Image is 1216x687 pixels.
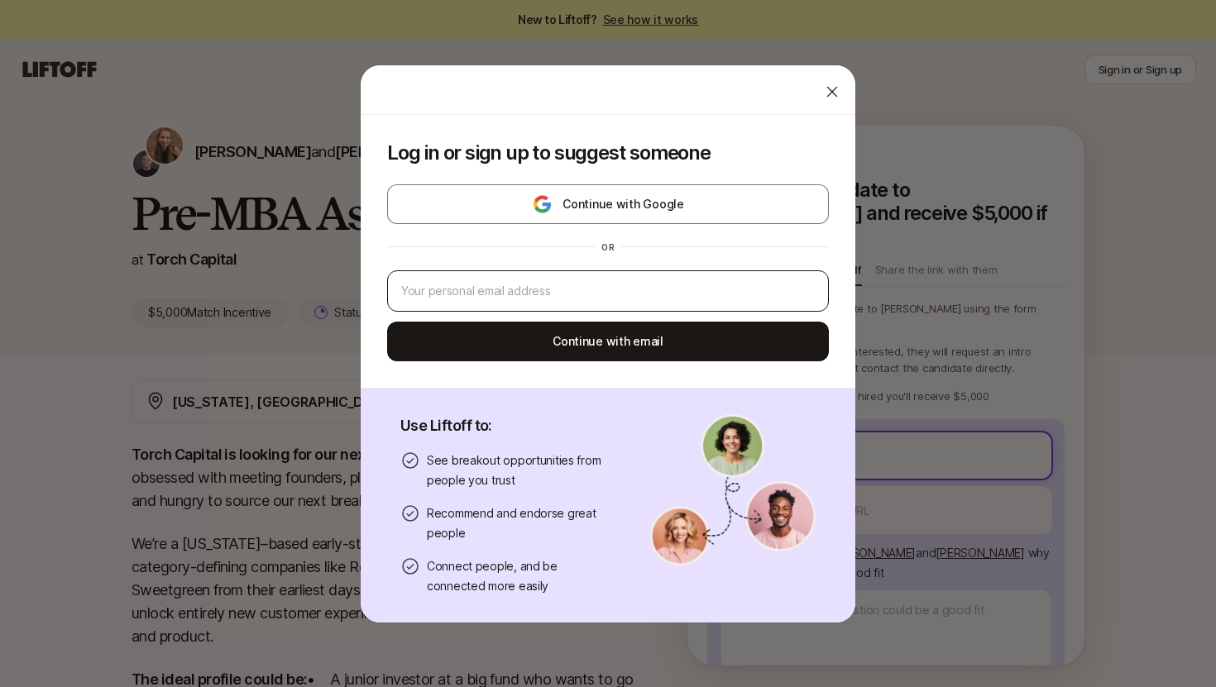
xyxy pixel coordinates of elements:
[387,141,829,165] p: Log in or sign up to suggest someone
[427,451,610,490] p: See breakout opportunities from people you trust
[387,184,829,224] button: Continue with Google
[532,194,553,214] img: google-logo
[387,322,829,361] button: Continue with email
[400,414,610,437] p: Use Liftoff to:
[595,241,621,254] div: or
[650,414,816,566] img: signup-banner
[401,281,815,301] input: Your personal email address
[427,556,610,596] p: Connect people, and be connected more easily
[427,503,610,543] p: Recommend and endorse great people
